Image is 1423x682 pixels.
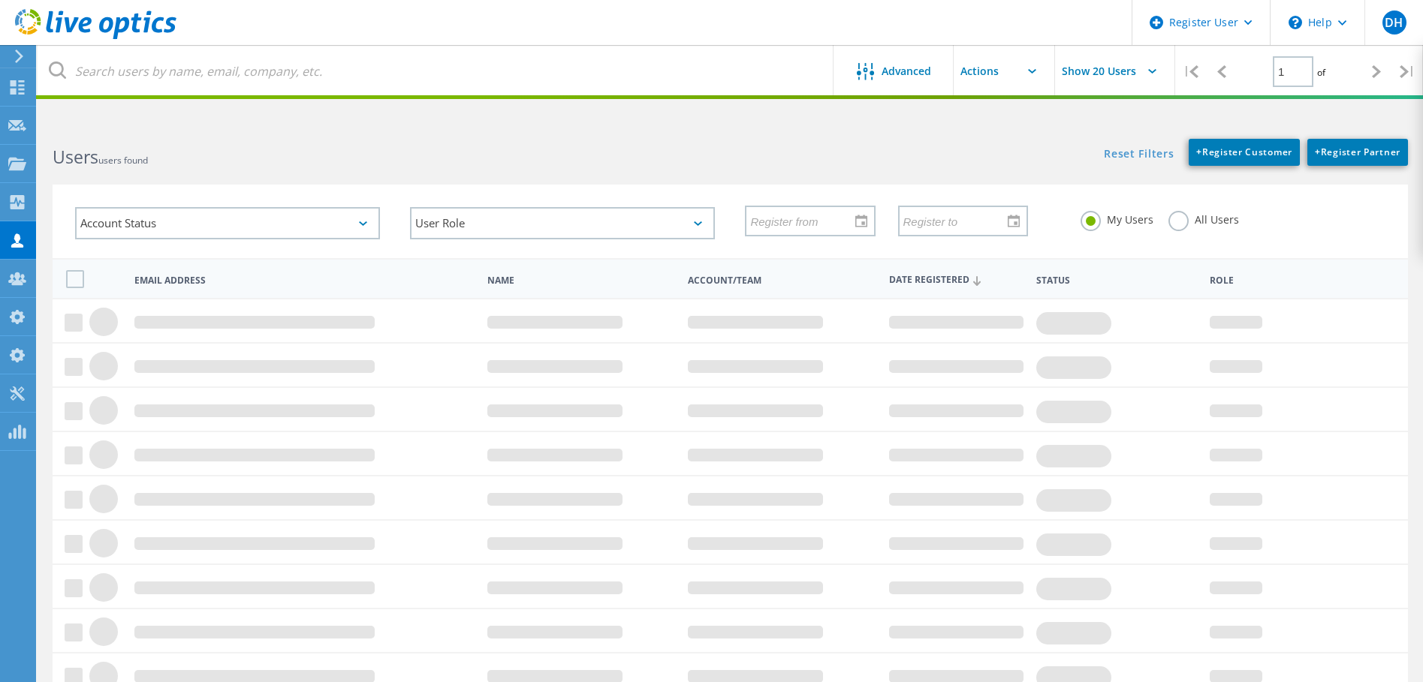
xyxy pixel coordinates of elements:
[1081,211,1153,225] label: My Users
[882,66,931,77] span: Advanced
[1315,146,1400,158] span: Register Partner
[889,275,1024,285] span: Date Registered
[134,276,475,285] span: Email Address
[1317,66,1325,79] span: of
[688,276,876,285] span: Account/Team
[1196,146,1202,158] b: +
[1210,276,1385,285] span: Role
[1307,139,1408,166] a: +Register Partner
[38,45,834,98] input: Search users by name, email, company, etc.
[53,145,98,169] b: Users
[1104,149,1174,161] a: Reset Filters
[1036,276,1198,285] span: Status
[1385,17,1403,29] span: DH
[1289,16,1302,29] svg: \n
[1196,146,1292,158] span: Register Customer
[487,276,676,285] span: Name
[75,207,380,239] div: Account Status
[1189,139,1300,166] a: +Register Customer
[1315,146,1321,158] b: +
[1168,211,1239,225] label: All Users
[746,206,863,235] input: Register from
[410,207,715,239] div: User Role
[98,154,148,167] span: users found
[1392,45,1423,98] div: |
[900,206,1016,235] input: Register to
[1175,45,1206,98] div: |
[15,32,176,42] a: Live Optics Dashboard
